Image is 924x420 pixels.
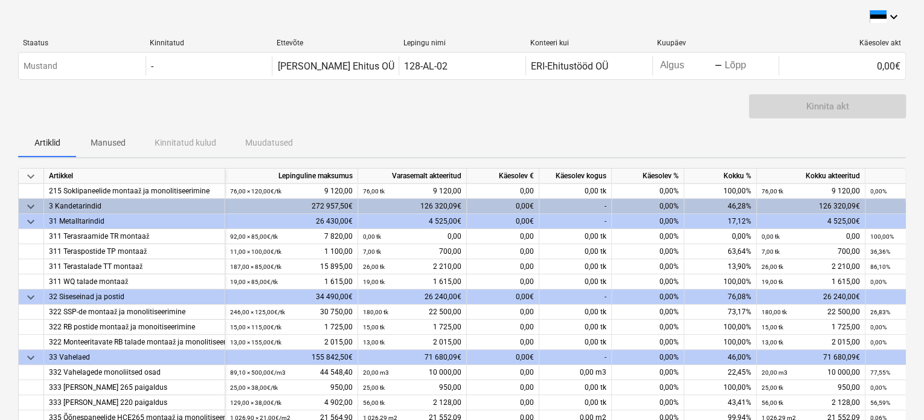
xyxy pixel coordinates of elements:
[762,248,780,255] small: 7,00 tk
[612,214,684,229] div: 0,00%
[230,244,353,259] div: 1 100,00
[539,380,612,395] div: 0,00 tk
[24,60,57,73] p: Mustand
[612,199,684,214] div: 0,00%
[24,199,38,214] span: keyboard_arrow_down
[230,233,278,240] small: 92,00 × 85,00€ / tk
[24,215,38,229] span: keyboard_arrow_down
[230,395,353,410] div: 4 902,00
[539,244,612,259] div: 0,00 tk
[467,380,539,395] div: 0,00
[612,380,684,395] div: 0,00%
[612,335,684,350] div: 0,00%
[467,289,539,305] div: 0,00€
[870,324,887,331] small: 0,00%
[467,169,539,184] div: Käesolev €
[762,263,783,270] small: 26,00 tk
[762,384,783,391] small: 25,00 tk
[24,169,38,184] span: keyboard_arrow_down
[870,188,887,195] small: 0,00%
[150,39,267,47] div: Kinnitatud
[49,350,220,365] div: 33 Vahelaed
[358,289,467,305] div: 26 240,00€
[363,279,385,285] small: 19,00 tk
[33,137,62,149] p: Artiklid
[49,395,220,410] div: 333 [PERSON_NAME] 220 paigaldus
[49,305,220,320] div: 322 SSP-de montaaž ja monolitiseerimine
[684,305,757,320] div: 73,17%
[684,395,757,410] div: 43,41%
[762,395,860,410] div: 2 128,00
[684,320,757,335] div: 100,00%
[762,324,783,331] small: 15,00 tk
[363,233,381,240] small: 0,00 tk
[230,309,285,315] small: 246,00 × 125,00€ / tk
[684,199,757,214] div: 46,28%
[230,384,278,391] small: 25,00 × 38,00€ / tk
[467,244,539,259] div: 0,00
[277,60,394,72] div: [PERSON_NAME] Ehitus OÜ
[684,380,757,395] div: 100,00%
[612,289,684,305] div: 0,00%
[722,57,779,74] input: Lõpp
[539,229,612,244] div: 0,00 tk
[531,60,608,72] div: ERI-Ehitustööd OÜ
[762,188,783,195] small: 76,00 tk
[467,305,539,320] div: 0,00
[230,305,353,320] div: 30 750,00
[363,259,461,274] div: 2 210,00
[612,244,684,259] div: 0,00%
[684,274,757,289] div: 100,00%
[757,289,865,305] div: 26 240,00€
[49,274,220,289] div: 311 WQ talade montaaž
[49,289,220,305] div: 32 Siseseinad ja postid
[363,244,461,259] div: 700,00
[467,274,539,289] div: 0,00
[230,188,281,195] small: 76,00 × 120,00€ / tk
[762,399,783,406] small: 56,00 tk
[49,244,220,259] div: 311 Teraspostide TP montaaž
[684,289,757,305] div: 76,08%
[762,320,860,335] div: 1 725,00
[612,184,684,199] div: 0,00%
[762,279,783,285] small: 19,00 tk
[539,365,612,380] div: 0,00 m3
[363,305,461,320] div: 22 500,00
[762,184,860,199] div: 9 120,00
[762,305,860,320] div: 22 500,00
[539,305,612,320] div: 0,00 tk
[363,369,389,376] small: 20,00 m3
[49,259,220,274] div: 311 Terastalade TT montaaž
[230,369,286,376] small: 89,10 × 500,00€ / m3
[870,263,890,270] small: 86,10%
[225,289,358,305] div: 34 490,00€
[530,39,647,47] div: Konteeri kui
[358,199,467,214] div: 126 320,09€
[539,214,612,229] div: -
[49,380,220,395] div: 333 [PERSON_NAME] 265 paigaldus
[762,339,783,346] small: 13,00 tk
[225,169,358,184] div: Lepinguline maksumus
[539,395,612,410] div: 0,00 tk
[762,244,860,259] div: 700,00
[358,169,467,184] div: Varasemalt akteeritud
[539,289,612,305] div: -
[363,309,388,315] small: 180,00 tk
[230,229,353,244] div: 7 820,00
[363,248,381,255] small: 7,00 tk
[762,233,780,240] small: 0,00 tk
[363,380,461,395] div: 950,00
[225,350,358,365] div: 155 842,50€
[363,335,461,350] div: 2 015,00
[539,274,612,289] div: 0,00 tk
[358,350,467,365] div: 71 680,09€
[539,169,612,184] div: Käesolev kogus
[363,339,385,346] small: 13,00 tk
[612,229,684,244] div: 0,00%
[467,214,539,229] div: 0,00€
[230,365,353,380] div: 44 548,40
[684,229,757,244] div: 0,00%
[363,365,461,380] div: 10 000,00
[684,184,757,199] div: 100,00%
[230,335,353,350] div: 2 015,00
